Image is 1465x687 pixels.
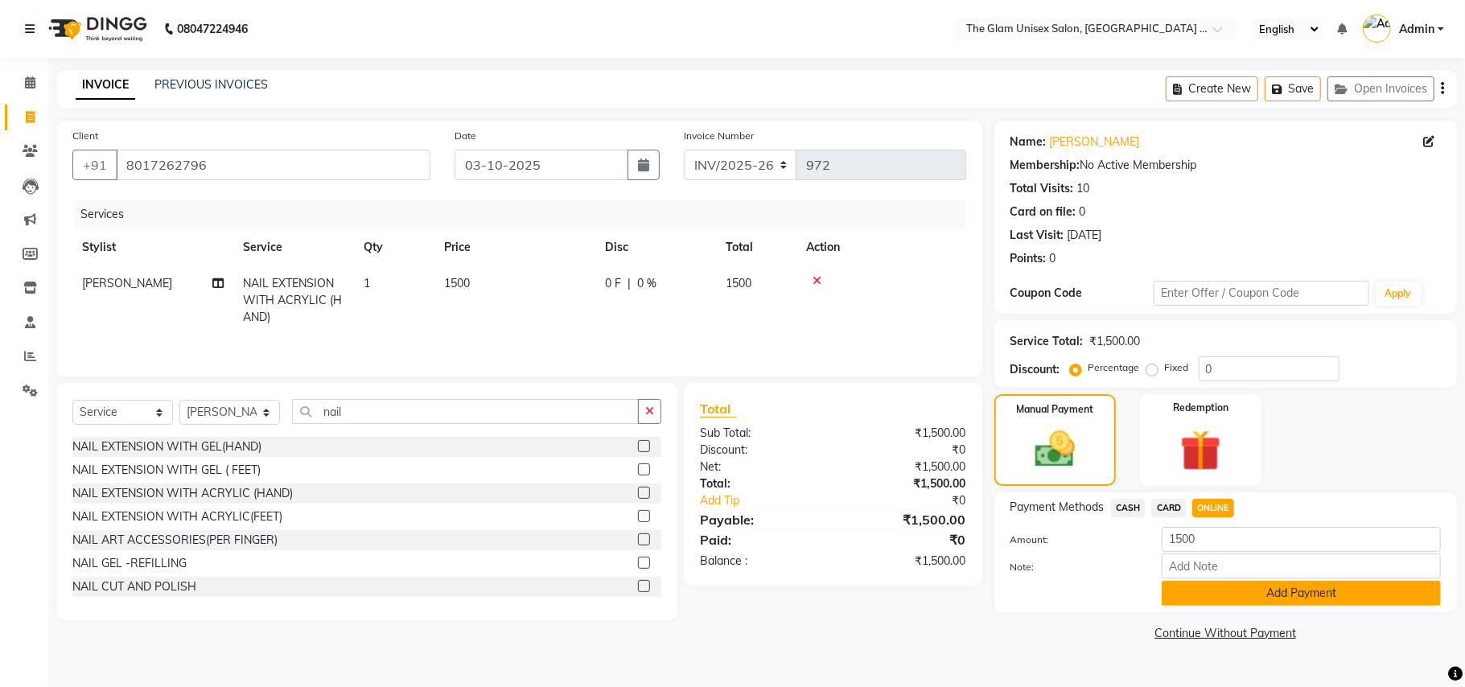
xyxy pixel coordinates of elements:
[177,6,248,51] b: 08047224946
[833,425,977,442] div: ₹1,500.00
[72,532,278,549] div: NAIL ART ACCESSORIES(PER FINGER)
[1016,402,1093,417] label: Manual Payment
[233,229,354,265] th: Service
[857,492,977,509] div: ₹0
[726,276,751,290] span: 1500
[1376,282,1422,306] button: Apply
[41,6,151,51] img: logo
[116,150,430,180] input: Search by Name/Mobile/Email/Code
[72,578,196,595] div: NAIL CUT AND POLISH
[1162,553,1441,578] input: Add Note
[1363,14,1391,43] img: Admin
[455,129,476,143] label: Date
[1154,281,1369,306] input: Enter Offer / Coupon Code
[1399,21,1434,38] span: Admin
[700,401,737,418] span: Total
[1077,180,1090,197] div: 10
[1010,333,1084,350] div: Service Total:
[1173,401,1228,415] label: Redemption
[1162,527,1441,552] input: Amount
[1080,204,1086,220] div: 0
[1010,180,1074,197] div: Total Visits:
[1010,499,1105,516] span: Payment Methods
[833,530,977,549] div: ₹0
[72,129,98,143] label: Client
[1192,499,1234,517] span: ONLINE
[1010,134,1047,150] div: Name:
[684,129,754,143] label: Invoice Number
[76,71,135,100] a: INVOICE
[688,510,833,529] div: Payable:
[1167,425,1234,476] img: _gift.svg
[72,438,261,455] div: NAIL EXTENSION WITH GEL(HAND)
[796,229,966,265] th: Action
[833,475,977,492] div: ₹1,500.00
[1023,426,1087,472] img: _cash.svg
[1088,360,1140,375] label: Percentage
[1265,76,1321,101] button: Save
[1050,134,1140,150] a: [PERSON_NAME]
[998,533,1150,547] label: Amount:
[688,442,833,459] div: Discount:
[998,625,1454,642] a: Continue Without Payment
[72,462,261,479] div: NAIL EXTENSION WITH GEL ( FEET)
[833,459,977,475] div: ₹1,500.00
[716,229,796,265] th: Total
[833,553,977,570] div: ₹1,500.00
[833,442,977,459] div: ₹0
[1151,499,1186,517] span: CARD
[1162,581,1441,606] button: Add Payment
[354,229,434,265] th: Qty
[1010,157,1441,174] div: No Active Membership
[688,492,857,509] a: Add Tip
[82,276,172,290] span: [PERSON_NAME]
[154,77,268,92] a: PREVIOUS INVOICES
[72,555,187,572] div: NAIL GEL -REFILLING
[1010,361,1060,378] div: Discount:
[72,508,282,525] div: NAIL EXTENSION WITH ACRYLIC(FEET)
[637,275,656,292] span: 0 %
[688,553,833,570] div: Balance :
[72,229,233,265] th: Stylist
[688,425,833,442] div: Sub Total:
[1010,285,1154,302] div: Coupon Code
[444,276,470,290] span: 1500
[434,229,595,265] th: Price
[605,275,621,292] span: 0 F
[1166,76,1258,101] button: Create New
[688,530,833,549] div: Paid:
[628,275,631,292] span: |
[1068,227,1102,244] div: [DATE]
[1165,360,1189,375] label: Fixed
[1090,333,1141,350] div: ₹1,500.00
[833,510,977,529] div: ₹1,500.00
[1327,76,1434,101] button: Open Invoices
[74,200,978,229] div: Services
[1010,227,1064,244] div: Last Visit:
[595,229,716,265] th: Disc
[243,276,342,324] span: NAIL EXTENSION WITH ACRYLIC (HAND)
[72,485,293,502] div: NAIL EXTENSION WITH ACRYLIC (HAND)
[998,560,1150,574] label: Note:
[1010,250,1047,267] div: Points:
[688,459,833,475] div: Net:
[292,399,639,424] input: Search or Scan
[688,475,833,492] div: Total:
[1010,157,1080,174] div: Membership:
[72,150,117,180] button: +91
[1010,204,1076,220] div: Card on file:
[1111,499,1146,517] span: CASH
[1050,250,1056,267] div: 0
[364,276,370,290] span: 1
